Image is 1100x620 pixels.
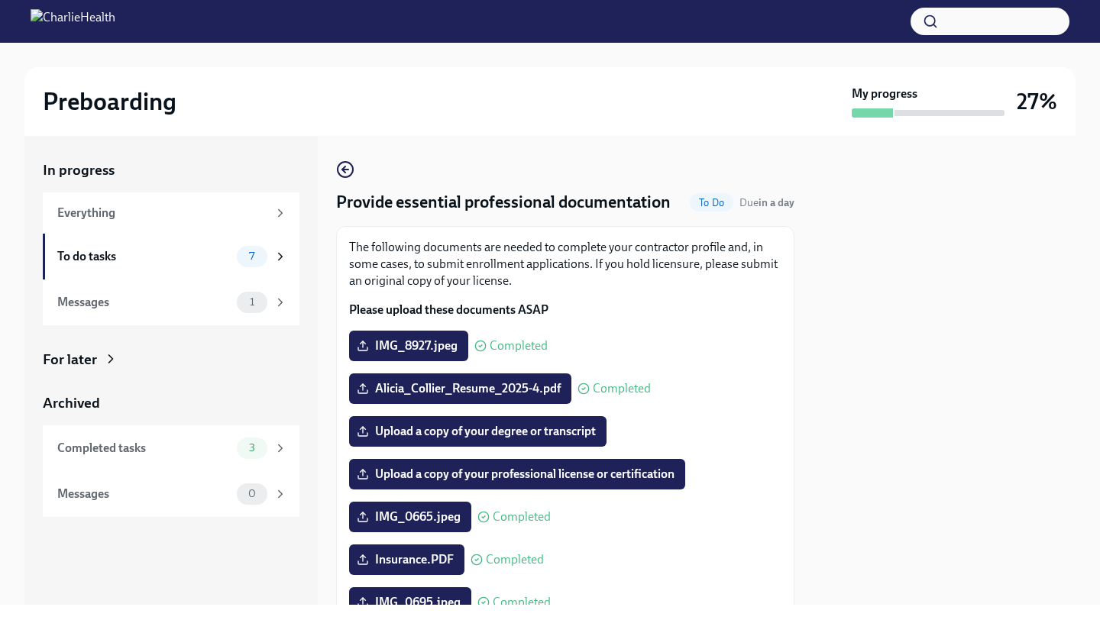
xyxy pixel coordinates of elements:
span: October 13th, 2025 09:00 [739,195,794,210]
div: Everything [57,205,267,221]
strong: in a day [759,196,794,209]
a: Everything [43,192,299,234]
span: Completed [490,340,548,352]
a: Messages1 [43,279,299,325]
strong: Please upload these documents ASAP [349,302,548,317]
div: For later [43,350,97,370]
span: 1 [241,296,264,308]
a: In progress [43,160,299,180]
span: Completed [486,554,544,566]
a: Messages0 [43,471,299,517]
span: Completed [493,511,551,523]
label: Alicia_Collier_Resume_2025-4.pdf [349,373,571,404]
label: IMG_8927.jpeg [349,331,468,361]
span: Due [739,196,794,209]
h4: Provide essential professional documentation [336,191,671,214]
span: IMG_8927.jpeg [360,338,458,354]
img: CharlieHealth [31,9,115,34]
a: Archived [43,393,299,413]
span: Completed [593,383,651,395]
span: To Do [690,197,733,208]
div: Completed tasks [57,440,231,457]
span: IMG_0665.jpeg [360,509,461,525]
label: IMG_0695.jpeg [349,587,471,618]
div: Messages [57,294,231,311]
label: Upload a copy of your professional license or certification [349,459,685,489]
div: Messages [57,486,231,502]
span: IMG_0695.jpeg [360,595,461,610]
h3: 27% [1017,88,1057,115]
span: Upload a copy of your professional license or certification [360,467,675,482]
a: Completed tasks3 [43,425,299,471]
a: For later [43,350,299,370]
label: IMG_0665.jpeg [349,502,471,532]
a: To do tasks7 [43,234,299,279]
label: Upload a copy of your degree or transcript [349,416,607,447]
p: The following documents are needed to complete your contractor profile and, in some cases, to sub... [349,239,781,289]
span: Upload a copy of your degree or transcript [360,424,596,439]
h2: Preboarding [43,86,176,117]
span: 0 [239,488,265,499]
span: 3 [240,442,264,454]
span: Completed [493,596,551,609]
span: Insurance.PDF [360,552,454,567]
span: Alicia_Collier_Resume_2025-4.pdf [360,381,561,396]
div: To do tasks [57,248,231,265]
label: Insurance.PDF [349,544,464,575]
span: 7 [240,250,264,262]
strong: My progress [852,86,917,102]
